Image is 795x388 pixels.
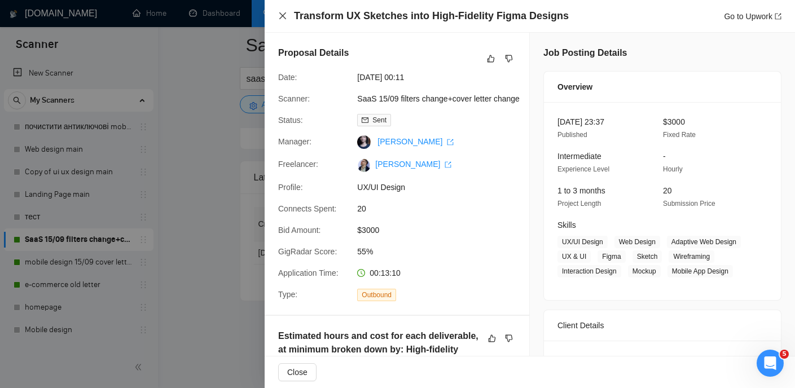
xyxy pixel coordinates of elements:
[667,265,733,277] span: Mobile App Design
[294,9,569,23] h4: Transform UX Sketches into High-Fidelity Figma Designs
[278,247,337,256] span: GigRadar Score:
[557,81,592,93] span: Overview
[775,13,781,20] span: export
[484,52,498,65] button: like
[278,94,310,103] span: Scanner:
[557,200,601,208] span: Project Length
[278,290,297,299] span: Type:
[357,158,371,172] img: c1OJkIx-IadjRms18ePMftOofhKLVhqZZQLjKjBy8mNgn5WQQo-UtPhwQ197ONuZaa
[543,46,627,60] h5: Job Posting Details
[278,363,317,381] button: Close
[505,54,513,63] span: dislike
[557,236,608,248] span: UX/UI Design
[570,354,645,379] span: [GEOGRAPHIC_DATA]
[357,224,526,236] span: $3000
[757,350,784,377] iframe: Intercom live chat
[278,204,337,213] span: Connects Spent:
[663,117,685,126] span: $3000
[287,366,308,378] span: Close
[278,160,318,169] span: Freelancer:
[488,334,496,343] span: like
[485,332,499,345] button: like
[370,268,401,277] span: 00:13:10
[557,117,604,126] span: [DATE] 23:37
[372,116,386,124] span: Sent
[447,139,454,145] span: export
[357,181,526,193] span: UX/UI Design
[502,52,516,65] button: dislike
[628,265,661,277] span: Mockup
[502,332,516,345] button: dislike
[362,117,368,124] span: mail
[278,46,349,60] h5: Proposal Details
[357,245,526,258] span: 55%
[557,186,605,195] span: 1 to 3 months
[278,11,287,20] span: close
[614,236,660,248] span: Web Design
[278,116,303,125] span: Status:
[487,54,495,63] span: like
[557,265,621,277] span: Interaction Design
[557,165,609,173] span: Experience Level
[557,310,767,341] div: Client Details
[663,186,672,195] span: 20
[667,236,741,248] span: Adaptive Web Design
[357,71,526,83] span: [DATE] 00:11
[278,73,297,82] span: Date:
[557,250,591,263] span: UX & UI
[278,268,339,277] span: Application Time:
[357,269,365,277] span: clock-circle
[278,137,311,146] span: Manager:
[375,160,451,169] a: [PERSON_NAME] export
[663,152,666,161] span: -
[663,131,696,139] span: Fixed Rate
[724,12,781,21] a: Go to Upworkexport
[505,334,513,343] span: dislike
[377,137,454,146] a: [PERSON_NAME] export
[598,250,625,263] span: Figma
[278,183,303,192] span: Profile:
[557,131,587,139] span: Published
[633,250,662,263] span: Sketch
[780,350,789,359] span: 5
[357,202,526,215] span: 20
[357,92,526,105] span: SaaS 15/09 filters change+cover letter change
[357,289,396,301] span: Outbound
[278,11,287,21] button: Close
[557,152,601,161] span: Intermediate
[669,250,714,263] span: Wireframing
[557,221,576,230] span: Skills
[445,161,451,168] span: export
[278,226,321,235] span: Bid Amount:
[663,200,715,208] span: Submission Price
[663,165,683,173] span: Hourly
